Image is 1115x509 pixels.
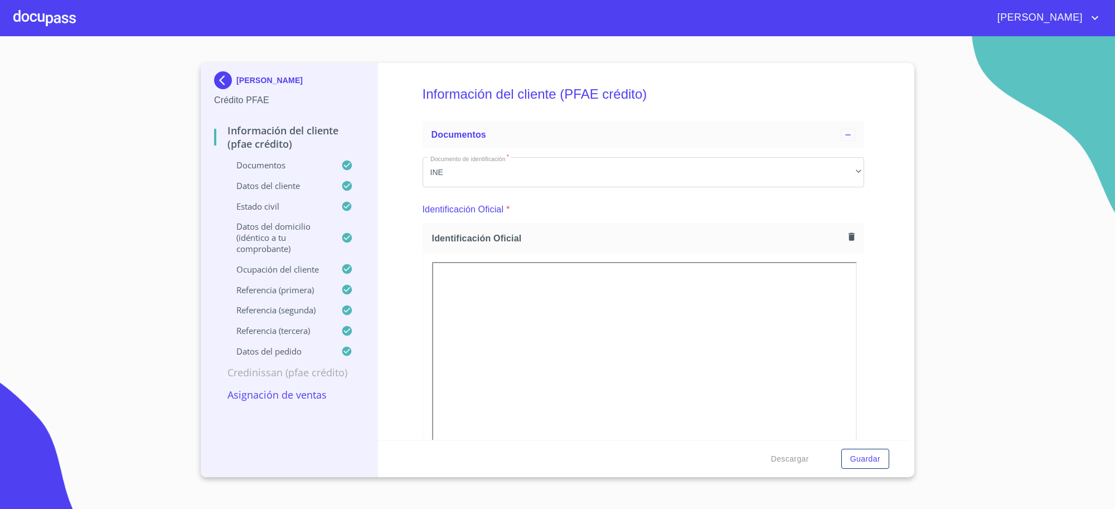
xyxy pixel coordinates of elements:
[214,124,364,151] p: Información del cliente (PFAE crédito)
[214,325,341,336] p: Referencia (tercera)
[214,346,341,357] p: Datos del pedido
[214,284,341,295] p: Referencia (primera)
[214,201,341,212] p: Estado Civil
[214,180,341,191] p: Datos del cliente
[214,221,341,254] p: Datos del domicilio (idéntico a tu comprobante)
[214,366,364,379] p: Credinissan (PFAE crédito)
[214,159,341,171] p: Documentos
[423,122,865,148] div: Documentos
[432,232,844,244] span: Identificación Oficial
[423,71,865,117] h5: Información del cliente (PFAE crédito)
[850,452,880,466] span: Guardar
[767,449,813,469] button: Descargar
[214,71,364,94] div: [PERSON_NAME]
[214,388,364,401] p: Asignación de Ventas
[432,130,486,139] span: Documentos
[214,304,341,316] p: Referencia (segunda)
[841,449,889,469] button: Guardar
[423,203,504,216] p: Identificación Oficial
[989,9,1102,27] button: account of current user
[214,264,341,275] p: Ocupación del Cliente
[989,9,1088,27] span: [PERSON_NAME]
[214,94,364,107] p: Crédito PFAE
[236,76,303,85] p: [PERSON_NAME]
[423,157,865,187] div: INE
[214,71,236,89] img: Docupass spot blue
[771,452,809,466] span: Descargar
